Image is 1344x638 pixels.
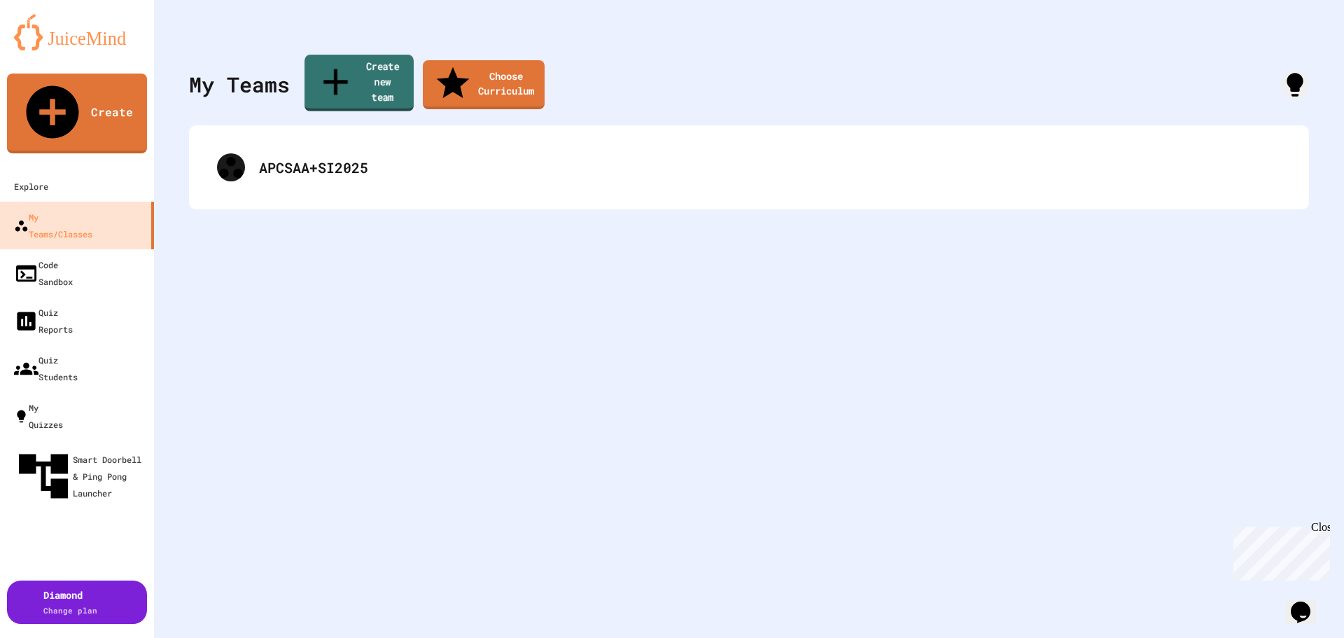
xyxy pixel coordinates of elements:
button: DiamondChange plan [7,581,147,624]
a: Create [7,74,147,153]
div: Chat with us now!Close [6,6,97,89]
img: logo-orange.svg [14,14,140,50]
div: My Teams/Classes [14,209,92,242]
div: Explore [14,178,48,195]
div: Code Sandbox [14,256,73,290]
div: APCSAA+SI2025 [259,157,1281,178]
div: How it works [1281,71,1309,99]
div: Quiz Students [14,352,78,385]
a: Create new team [304,55,414,111]
iframe: chat widget [1228,521,1330,581]
div: Quiz Reports [14,304,73,338]
iframe: chat widget [1285,582,1330,624]
div: Smart Doorbell & Ping Pong Launcher [14,447,148,506]
div: My Teams [189,69,290,100]
div: APCSAA+SI2025 [203,139,1295,195]
span: Change plan [43,605,97,616]
a: Choose Curriculum [423,60,545,109]
div: Diamond [43,588,97,617]
div: My Quizzes [14,399,63,433]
